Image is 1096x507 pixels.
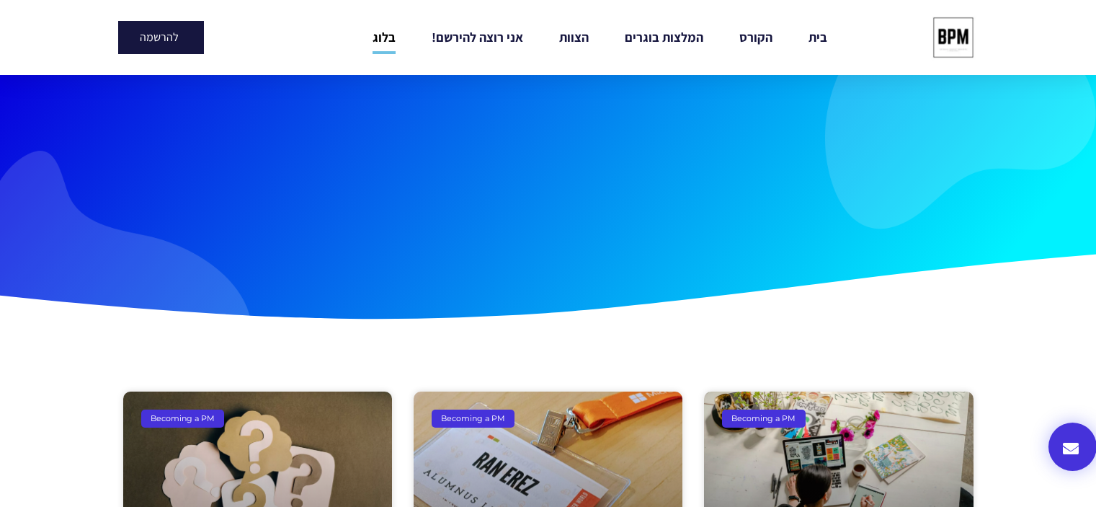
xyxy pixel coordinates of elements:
a: הקורס [739,21,772,54]
a: המלצות בוגרים [625,21,703,54]
div: Becoming a PM [722,410,805,427]
img: cropped-bpm-logo-1.jpeg [927,11,980,64]
a: אני רוצה להירשם! [432,21,523,54]
a: בית [808,21,827,54]
div: Becoming a PM [141,410,224,427]
span: להרשמה [140,32,179,43]
a: להרשמה [118,21,204,54]
a: הצוות [559,21,589,54]
div: Becoming a PM [432,410,514,427]
a: בלוג [373,21,396,54]
nav: Menu [308,21,891,54]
